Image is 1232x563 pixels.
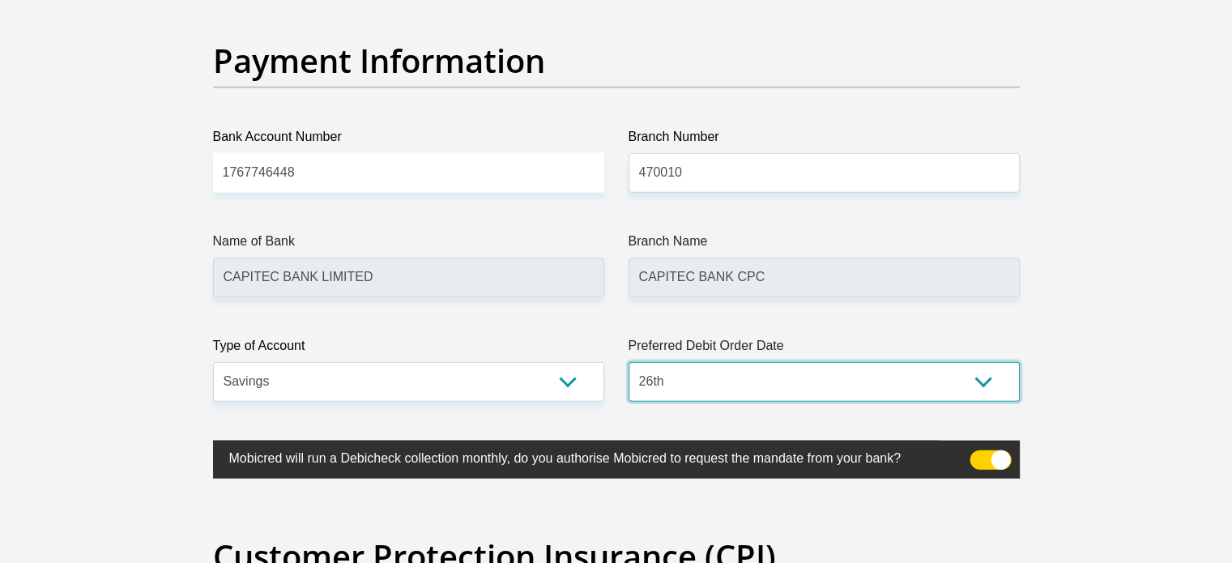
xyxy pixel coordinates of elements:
[213,153,604,193] input: Bank Account Number
[629,336,1020,362] label: Preferred Debit Order Date
[629,258,1020,297] input: Branch Name
[629,127,1020,153] label: Branch Number
[213,232,604,258] label: Name of Bank
[213,41,1020,80] h2: Payment Information
[213,127,604,153] label: Bank Account Number
[629,153,1020,193] input: Branch Number
[629,232,1020,258] label: Branch Name
[213,258,604,297] input: Name of Bank
[213,441,939,472] label: Mobicred will run a Debicheck collection monthly, do you authorise Mobicred to request the mandat...
[213,336,604,362] label: Type of Account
